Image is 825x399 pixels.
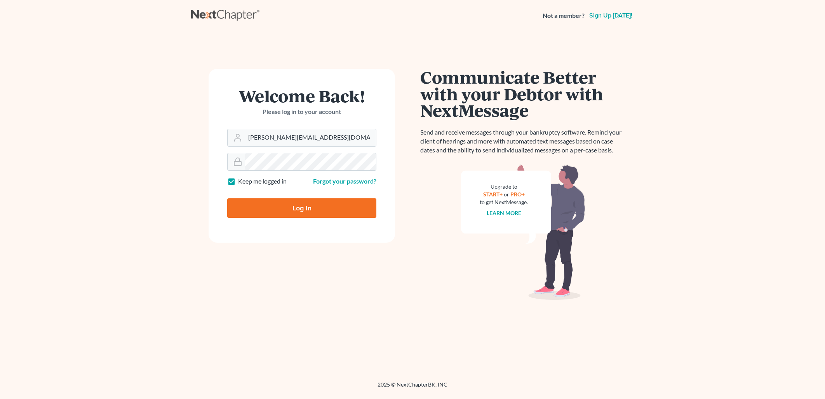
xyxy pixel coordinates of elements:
[588,12,634,19] a: Sign up [DATE]!
[238,177,287,186] label: Keep me logged in
[245,129,376,146] input: Email Address
[480,198,528,206] div: to get NextMessage.
[510,191,525,198] a: PRO+
[461,164,585,300] img: nextmessage_bg-59042aed3d76b12b5cd301f8e5b87938c9018125f34e5fa2b7a6b67550977c72.svg
[191,381,634,395] div: 2025 © NextChapterBK, INC
[487,210,521,216] a: Learn more
[483,191,503,198] a: START+
[227,198,376,218] input: Log In
[227,107,376,116] p: Please log in to your account
[227,87,376,104] h1: Welcome Back!
[504,191,509,198] span: or
[480,183,528,191] div: Upgrade to
[313,177,376,185] a: Forgot your password?
[420,128,626,155] p: Send and receive messages through your bankruptcy software. Remind your client of hearings and mo...
[543,11,585,20] strong: Not a member?
[420,69,626,119] h1: Communicate Better with your Debtor with NextMessage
